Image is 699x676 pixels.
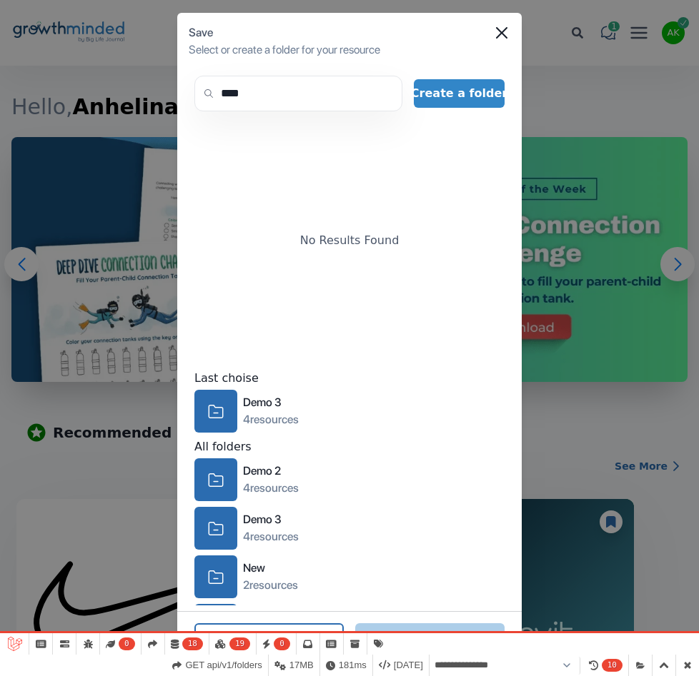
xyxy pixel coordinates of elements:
[243,394,299,411] div: Demo 3
[194,370,505,387] div: Last choise
[189,24,510,41] div: Save
[194,438,505,455] div: All folders
[274,637,290,650] span: 0
[243,528,299,545] div: 4 resources
[355,623,505,652] button: Save
[243,577,298,594] div: 2 resources
[243,411,299,428] div: 4 resources
[243,480,299,497] div: 4 resources
[229,637,250,650] span: 19
[243,560,298,577] div: New
[243,511,299,528] div: Demo 3
[602,659,623,672] span: 10
[182,637,203,650] span: 18
[189,41,510,59] div: Select or create a folder for your resource
[194,623,344,652] button: Cancel
[300,232,400,249] p: No Results Found
[414,79,505,108] button: Create a folder
[496,27,507,39] button: Close
[119,637,135,650] span: 0
[243,463,299,480] div: Demo 2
